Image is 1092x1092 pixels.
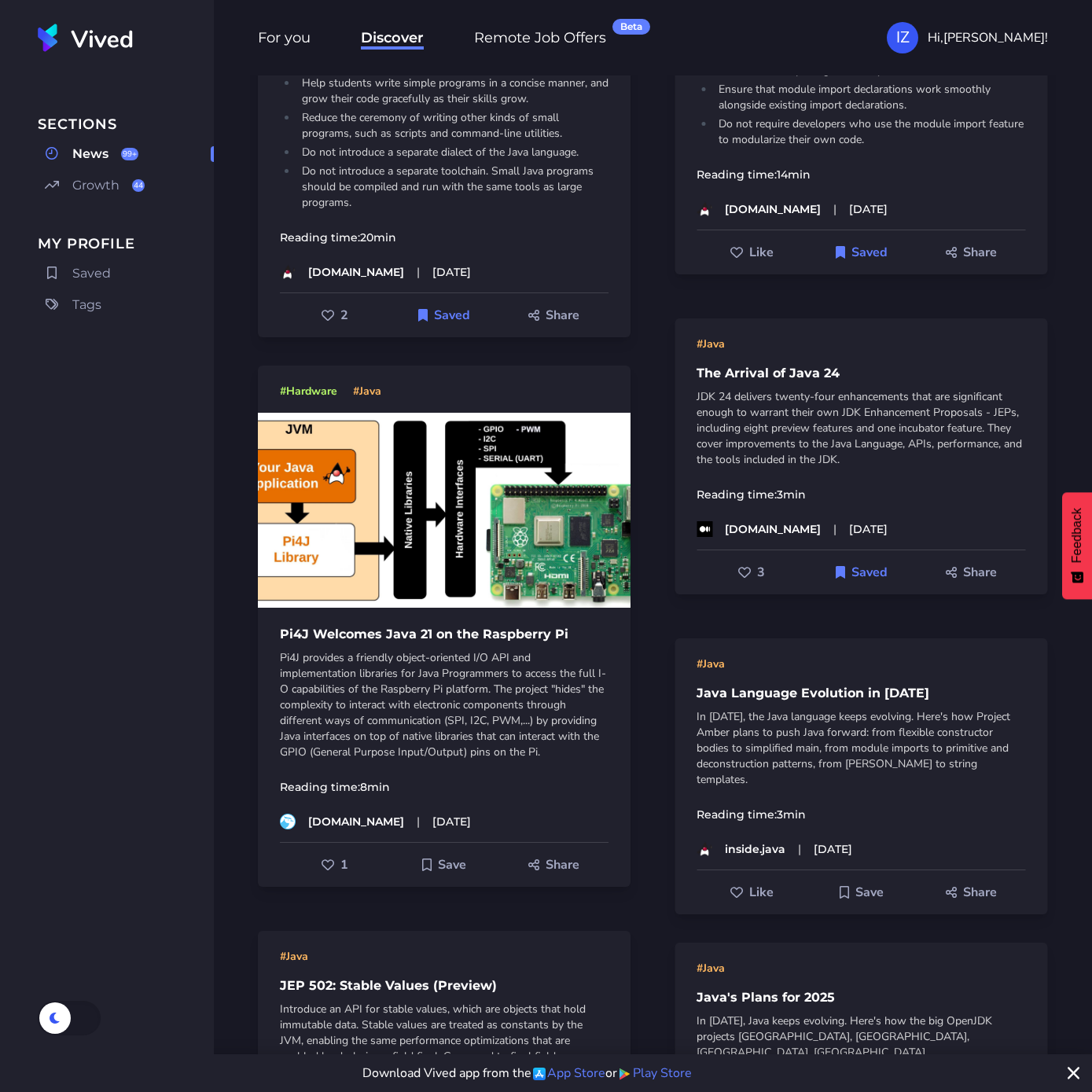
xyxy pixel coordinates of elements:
[928,28,1048,47] span: Hi, [PERSON_NAME] !
[1062,492,1092,599] button: Feedback - Show survey
[72,176,119,195] span: Growth
[531,1064,605,1083] a: App Store
[297,145,609,160] li: Do not introduce a separate dialect of the Java language.
[697,709,1025,788] p: In [DATE], the Java language keeps evolving. Here's how Project Amber plans to push Java forward:...
[833,521,836,537] span: |
[308,264,404,280] p: [DOMAIN_NAME]
[916,878,1026,906] button: Share
[38,292,214,318] a: Tags
[697,654,725,673] a: #Java
[353,381,381,400] a: #Java
[417,264,420,280] span: |
[258,978,631,994] h1: JEP 502: Stable Values (Preview)
[1070,508,1084,563] span: Feedback
[675,487,1047,502] p: Reading time:
[675,807,1047,822] p: Reading time:
[38,142,214,167] a: News99+
[612,19,650,35] div: Beta
[121,148,138,160] div: 99+
[617,1064,692,1083] a: Play Store
[38,233,214,255] span: My Profile
[38,261,214,286] a: Saved
[675,353,1047,537] a: The Arrival of Java 24JDK 24 delivers twenty-four enhancements that are significant enough to war...
[474,27,606,49] a: Remote Job OffersBeta
[38,173,214,198] a: Growth44
[72,145,108,164] span: News
[280,650,609,760] p: Pi4J provides a friendly object-oriented I/O API and implementation libraries for Java Programmer...
[725,841,785,857] p: inside.java
[807,878,917,906] button: Add to Saved For Later
[308,814,404,829] p: [DOMAIN_NAME]
[390,301,500,329] button: Remove from Saved For Later
[725,201,821,217] p: [DOMAIN_NAME]
[849,201,888,217] time: [DATE]
[360,230,396,245] time: 20 min
[697,334,725,353] a: #Java
[297,75,609,107] li: Help students write simple programs in a concise manner, and grow their code gracefully as their ...
[72,264,111,283] span: Saved
[675,673,1047,857] a: Java Language Evolution in [DATE]In [DATE], the Java language keeps evolving. Here's how Project ...
[280,384,337,399] span: # Hardware
[849,521,888,537] time: [DATE]
[258,779,631,795] p: Reading time:
[297,110,609,142] li: Reduce the ceremony of writing other kinds of small programs, such as scripts and command-line ut...
[887,22,1048,53] button: IZHi,[PERSON_NAME]!
[360,780,390,794] time: 8 min
[916,238,1026,267] button: Share
[777,487,806,502] time: 3 min
[280,851,390,879] button: Like
[798,841,801,857] span: |
[499,851,609,879] button: Share
[280,301,390,329] button: Like
[675,167,1047,182] p: Reading time:
[258,230,631,245] p: Reading time:
[361,29,424,50] span: Discover
[474,29,606,50] span: Remote Job Offers
[807,558,917,586] button: Remove from Saved For Later
[807,238,917,267] button: Remove from Saved For Later
[297,164,609,211] li: Do not introduce a separate toolchain. Small Java programs should be compiled and run with the sa...
[916,558,1026,586] button: Share
[714,116,1025,148] li: Do not require developers who use the module import feature to modularize their own code.
[697,558,807,586] button: Like
[887,22,918,53] div: IZ
[38,113,214,135] span: Sections
[833,201,836,217] span: |
[280,947,308,965] a: #Java
[258,627,631,642] h1: Pi4J Welcomes Java 21 on the Raspberry Pi
[697,1013,1025,1092] p: In [DATE], Java keeps evolving. Here's how the big OpenJDK projects [GEOGRAPHIC_DATA], [GEOGRAPHI...
[697,656,725,671] span: # Java
[72,296,101,314] span: Tags
[675,686,1047,701] h1: Java Language Evolution in [DATE]
[675,366,1047,381] h1: The Arrival of Java 24
[714,82,1025,113] li: Ensure that module import declarations work smoothly alongside existing import declarations.
[353,384,381,399] span: # Java
[361,27,424,49] a: Discover
[38,24,133,52] img: Vived
[697,389,1025,468] p: JDK 24 delivers twenty-four enhancements that are significant enough to warrant their own JDK Enh...
[697,958,725,977] a: #Java
[432,814,471,829] time: [DATE]
[697,961,725,976] span: # Java
[777,167,811,182] time: 14 min
[258,27,311,49] a: For you
[132,179,145,192] div: 44
[777,807,806,822] time: 3 min
[258,29,311,50] span: For you
[280,381,337,400] a: #Hardware
[499,301,609,329] button: Share
[258,400,631,829] a: Pi4J Welcomes Java 21 on the Raspberry PiPi4J provides a friendly object-oriented I/O API and imp...
[675,990,1047,1006] h1: Java's Plans for 2025
[697,878,807,906] button: Like
[432,264,471,280] time: [DATE]
[280,949,308,964] span: # Java
[417,814,420,829] span: |
[725,521,821,537] p: [DOMAIN_NAME]
[814,841,852,857] time: [DATE]
[697,336,725,351] span: # Java
[697,238,807,267] button: Like
[390,851,500,879] button: Add to Saved For Later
